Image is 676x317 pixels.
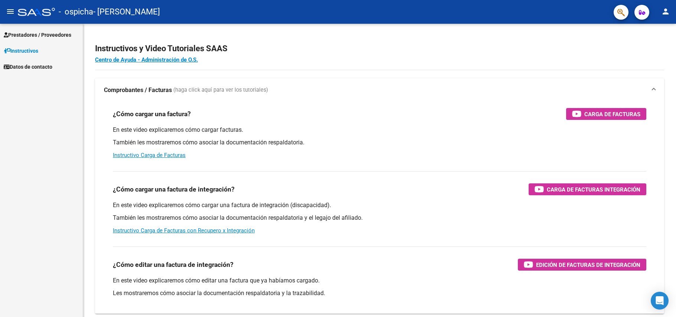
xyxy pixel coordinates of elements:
span: - ospicha [59,4,93,20]
mat-expansion-panel-header: Comprobantes / Facturas (haga click aquí para ver los tutoriales) [95,78,664,102]
button: Carga de Facturas Integración [529,183,646,195]
a: Instructivo Carga de Facturas [113,152,186,158]
span: Carga de Facturas [584,110,640,119]
h3: ¿Cómo cargar una factura? [113,109,191,119]
p: En este video explicaremos cómo editar una factura que ya habíamos cargado. [113,277,646,285]
span: Prestadores / Proveedores [4,31,71,39]
span: Carga de Facturas Integración [547,185,640,194]
div: Comprobantes / Facturas (haga click aquí para ver los tutoriales) [95,102,664,314]
a: Centro de Ayuda - Administración de O.S. [95,56,198,63]
p: También les mostraremos cómo asociar la documentación respaldatoria. [113,138,646,147]
strong: Comprobantes / Facturas [104,86,172,94]
p: Les mostraremos cómo asociar la documentación respaldatoria y la trazabilidad. [113,289,646,297]
span: (haga click aquí para ver los tutoriales) [173,86,268,94]
h3: ¿Cómo editar una factura de integración? [113,259,234,270]
a: Instructivo Carga de Facturas con Recupero x Integración [113,227,255,234]
p: En este video explicaremos cómo cargar una factura de integración (discapacidad). [113,201,646,209]
span: Edición de Facturas de integración [536,260,640,269]
span: Datos de contacto [4,63,52,71]
button: Edición de Facturas de integración [518,259,646,271]
mat-icon: menu [6,7,15,16]
div: Open Intercom Messenger [651,292,669,310]
p: También les mostraremos cómo asociar la documentación respaldatoria y el legajo del afiliado. [113,214,646,222]
p: En este video explicaremos cómo cargar facturas. [113,126,646,134]
mat-icon: person [661,7,670,16]
button: Carga de Facturas [566,108,646,120]
span: Instructivos [4,47,38,55]
span: - [PERSON_NAME] [93,4,160,20]
h2: Instructivos y Video Tutoriales SAAS [95,42,664,56]
h3: ¿Cómo cargar una factura de integración? [113,184,235,195]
